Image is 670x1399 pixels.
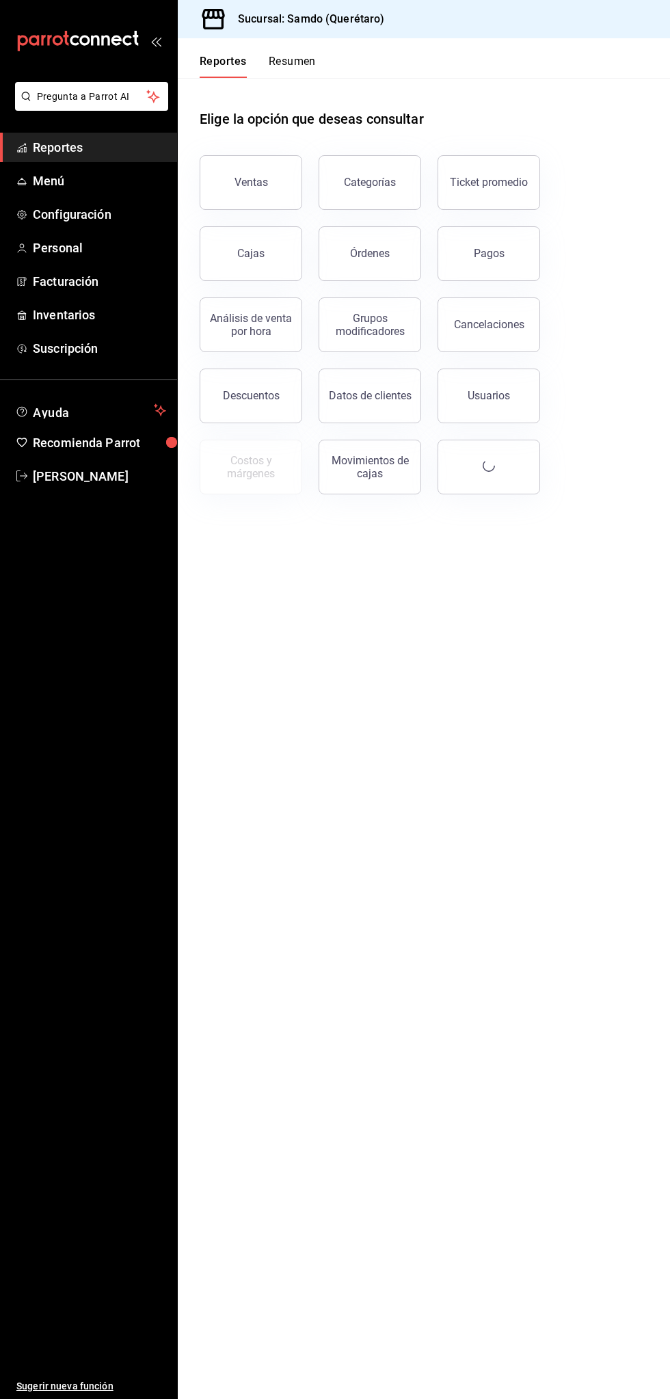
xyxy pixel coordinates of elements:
button: Cancelaciones [438,297,540,352]
div: Ticket promedio [450,176,528,189]
div: Descuentos [223,389,280,402]
div: Datos de clientes [329,389,412,402]
span: Facturación [33,272,166,291]
div: Movimientos de cajas [327,454,412,480]
span: Reportes [33,138,166,157]
div: Cancelaciones [454,318,524,331]
h1: Elige la opción que deseas consultar [200,109,424,129]
button: Datos de clientes [319,369,421,423]
span: [PERSON_NAME] [33,467,166,485]
button: Movimientos de cajas [319,440,421,494]
button: Contrata inventarios para ver este reporte [200,440,302,494]
span: Pregunta a Parrot AI [37,90,147,104]
div: Ventas [234,176,268,189]
span: Configuración [33,205,166,224]
h3: Sucursal: Samdo (Querétaro) [227,11,385,27]
div: Pagos [474,247,505,260]
div: Órdenes [350,247,390,260]
div: Costos y márgenes [209,454,293,480]
a: Pregunta a Parrot AI [10,99,168,114]
button: Ticket promedio [438,155,540,210]
span: Menú [33,172,166,190]
span: Personal [33,239,166,257]
button: Grupos modificadores [319,297,421,352]
button: Usuarios [438,369,540,423]
a: Cajas [200,226,302,281]
button: Ventas [200,155,302,210]
button: Órdenes [319,226,421,281]
span: Inventarios [33,306,166,324]
span: Sugerir nueva función [16,1379,166,1394]
button: Descuentos [200,369,302,423]
button: Pagos [438,226,540,281]
button: Análisis de venta por hora [200,297,302,352]
div: Cajas [237,245,265,262]
div: Categorías [344,176,396,189]
div: navigation tabs [200,55,316,78]
button: Categorías [319,155,421,210]
span: Recomienda Parrot [33,434,166,452]
span: Suscripción [33,339,166,358]
span: Ayuda [33,402,148,418]
button: open_drawer_menu [150,36,161,46]
button: Pregunta a Parrot AI [15,82,168,111]
button: Resumen [269,55,316,78]
div: Análisis de venta por hora [209,312,293,338]
button: Reportes [200,55,247,78]
div: Grupos modificadores [327,312,412,338]
div: Usuarios [468,389,510,402]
